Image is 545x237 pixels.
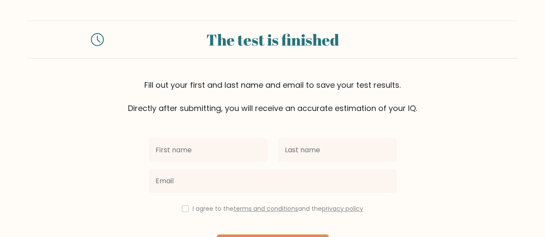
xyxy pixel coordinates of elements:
[234,204,298,213] a: terms and conditions
[322,204,363,213] a: privacy policy
[149,138,268,162] input: First name
[27,79,518,114] div: Fill out your first and last name and email to save your test results. Directly after submitting,...
[193,204,363,213] label: I agree to the and the
[278,138,397,162] input: Last name
[149,169,397,193] input: Email
[114,28,431,51] div: The test is finished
